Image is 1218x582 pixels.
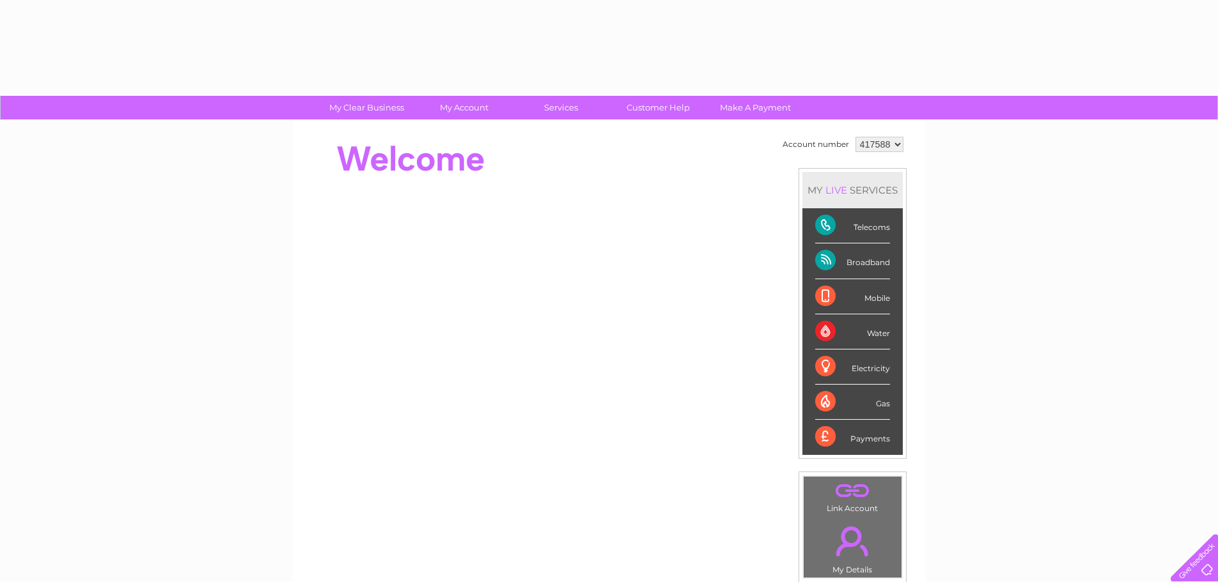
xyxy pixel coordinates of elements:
[815,420,890,454] div: Payments
[803,516,902,578] td: My Details
[815,243,890,279] div: Broadband
[815,314,890,349] div: Water
[815,208,890,243] div: Telecoms
[803,476,902,516] td: Link Account
[508,96,614,119] a: Services
[779,134,852,155] td: Account number
[807,519,898,563] a: .
[815,385,890,420] div: Gas
[411,96,517,119] a: My Account
[703,96,808,119] a: Make A Payment
[807,480,898,502] a: .
[314,96,419,119] a: My Clear Business
[815,279,890,314] div: Mobile
[802,172,903,208] div: MY SERVICES
[605,96,711,119] a: Customer Help
[815,349,890,385] div: Electricity
[823,184,850,196] div: LIVE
